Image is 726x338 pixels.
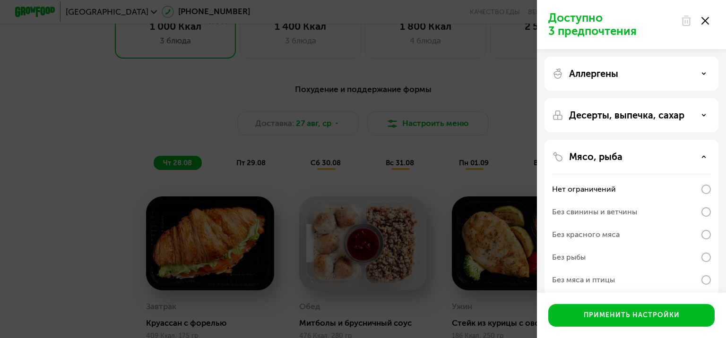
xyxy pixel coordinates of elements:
div: Без мяса и птицы [552,274,615,286]
p: Десерты, выпечка, сахар [569,110,684,121]
div: Без свинины и ветчины [552,206,637,218]
div: Без красного мяса [552,229,620,240]
button: Применить настройки [548,304,715,327]
p: Доступно 3 предпочтения [548,11,675,38]
div: Нет ограничений [552,184,616,195]
div: Без рыбы [552,252,586,263]
p: Мясо, рыба [569,151,622,162]
div: Применить настройки [584,311,680,320]
p: Аллергены [569,68,618,79]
